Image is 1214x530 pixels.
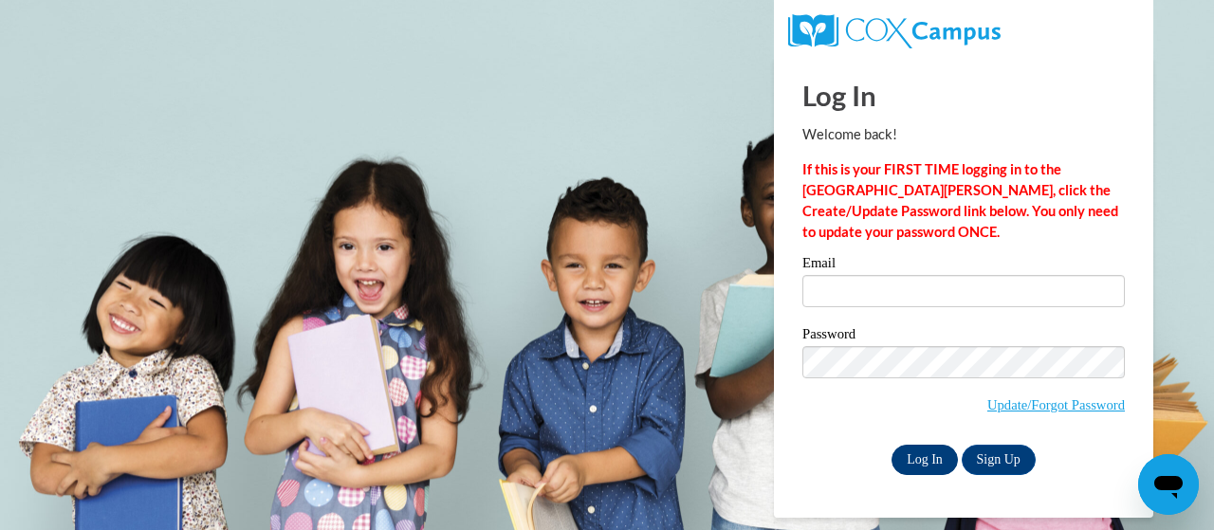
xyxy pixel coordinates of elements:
[802,256,1125,275] label: Email
[802,161,1118,240] strong: If this is your FIRST TIME logging in to the [GEOGRAPHIC_DATA][PERSON_NAME], click the Create/Upd...
[788,14,1001,48] img: COX Campus
[1138,454,1199,515] iframe: Button to launch messaging window
[962,445,1036,475] a: Sign Up
[987,397,1125,412] a: Update/Forgot Password
[892,445,958,475] input: Log In
[802,327,1125,346] label: Password
[802,76,1125,115] h1: Log In
[802,124,1125,145] p: Welcome back!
